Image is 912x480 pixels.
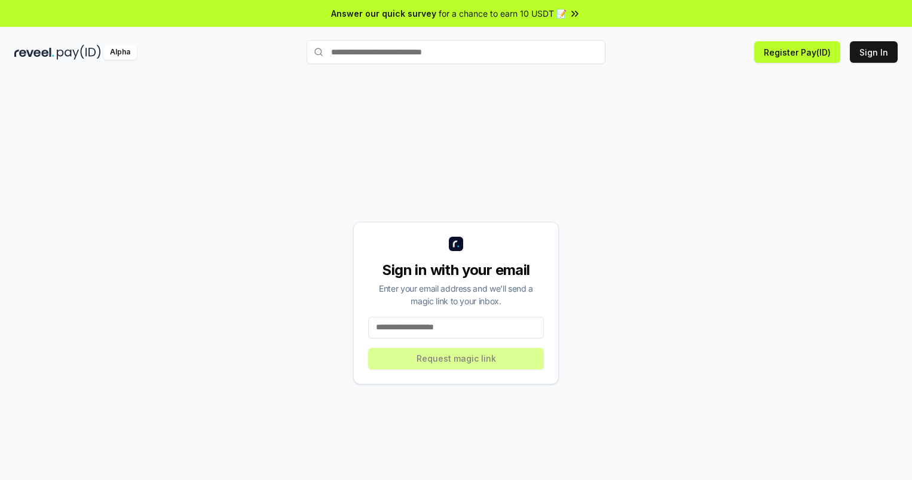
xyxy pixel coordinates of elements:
div: Enter your email address and we’ll send a magic link to your inbox. [368,282,544,307]
button: Sign In [850,41,898,63]
img: pay_id [57,45,101,60]
div: Sign in with your email [368,261,544,280]
span: Answer our quick survey [331,7,436,20]
button: Register Pay(ID) [754,41,840,63]
span: for a chance to earn 10 USDT 📝 [439,7,567,20]
img: logo_small [449,237,463,251]
div: Alpha [103,45,137,60]
img: reveel_dark [14,45,54,60]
